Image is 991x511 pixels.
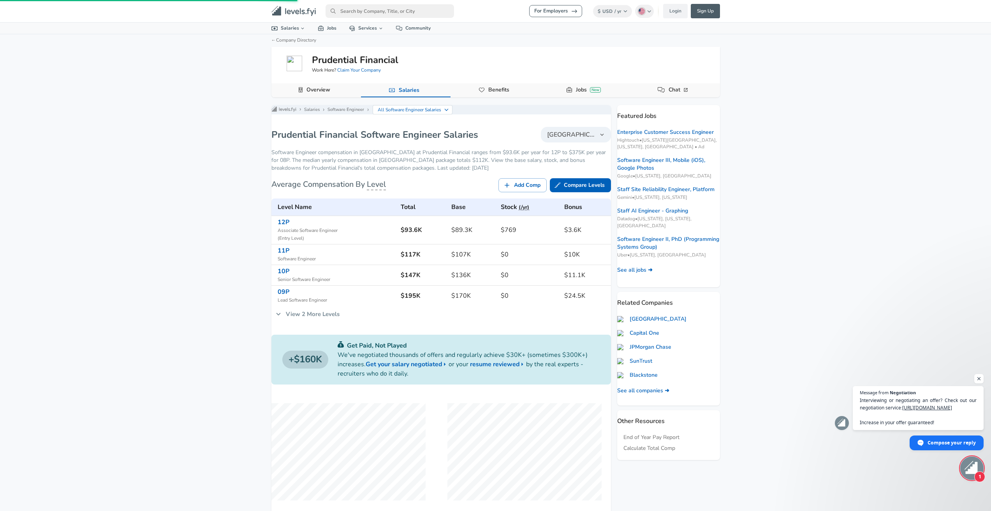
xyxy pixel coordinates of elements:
[928,436,976,450] span: Compose your reply
[271,149,611,172] p: Software Engineer compensation in [GEOGRAPHIC_DATA] at Prudential Financial ranges from $93.6K pe...
[617,173,720,179] span: Google • [US_STATE], [GEOGRAPHIC_DATA]
[617,358,627,364] img: suntrust.com
[890,390,916,395] span: Negotiation
[287,56,302,71] img: prudential.com
[617,329,659,337] a: Capital One
[860,390,889,395] span: Message from
[617,372,627,378] img: blackstone.com
[271,306,344,322] a: View 2 More Levels
[501,290,558,301] h6: $0
[617,137,720,150] span: Hightouch • [US_STATE][GEOGRAPHIC_DATA], [US_STATE], [GEOGRAPHIC_DATA] • Ad
[617,252,720,258] span: Uber • [US_STATE], [GEOGRAPHIC_DATA]
[598,8,600,14] span: $
[617,128,714,136] a: Enterprise Customer Success Engineer
[617,357,652,365] a: SunTrust
[278,255,395,263] span: Software Engineer
[691,4,720,18] a: Sign Up
[635,5,654,18] button: English (US)
[564,270,608,281] h6: $11.1K
[401,202,445,212] h6: Total
[617,156,720,172] a: Software Engineer III, Mobile (iOS), Google Photos
[974,471,985,482] span: 1
[271,178,386,191] h6: Average Compensation By
[617,186,715,193] a: Staff Site Reliability Engineer, Platform
[860,397,977,426] span: Interviewing or negotiating an offer? Check out our negotiation service: Increase in your offer g...
[367,179,386,190] span: Level
[623,444,675,452] a: Calculate Total Comp
[617,105,720,121] p: Featured Jobs
[623,434,679,441] a: End of Year Pay Report
[401,270,445,281] h6: $147K
[304,107,320,113] a: Salaries
[529,5,582,17] a: For Employers
[501,202,558,212] h6: Stock
[617,371,658,379] a: Blackstone
[338,341,344,348] img: svg+xml;base64,PHN2ZyB4bWxucz0iaHR0cDovL3d3dy53My5vcmcvMjAwMC9zdmciIGZpbGw9IiMwYzU0NjAiIHZpZXdCb3...
[617,216,720,229] span: Datadog • [US_STATE], [US_STATE], [GEOGRAPHIC_DATA]
[278,288,289,296] a: 09P
[590,87,601,93] div: New
[519,203,529,212] button: (/yr)
[378,106,442,113] p: All Software Engineer Salaries
[564,202,608,212] h6: Bonus
[390,23,437,34] a: Community
[550,178,611,193] a: Compare Levels
[312,23,343,34] a: Jobs
[278,235,395,242] span: ( Entry Level )
[337,67,381,73] a: Claim Your Company
[564,290,608,301] h6: $24.5K
[564,225,608,235] h6: $3.6K
[282,351,328,369] a: $160K
[278,227,395,235] span: Associate Software Engineer
[639,8,645,14] img: English (US)
[343,23,390,34] a: Services
[617,315,686,323] a: [GEOGRAPHIC_DATA]
[451,290,495,301] h6: $170K
[271,83,720,97] div: Company Data Navigation
[451,249,495,260] h6: $107K
[396,84,422,97] a: Salaries
[960,457,984,480] div: Open chat
[451,202,495,212] h6: Base
[265,23,312,34] a: Salaries
[312,67,381,74] span: Work Here?
[470,360,526,369] a: resume reviewed
[451,225,495,235] h6: $89.3K
[271,198,611,306] table: Prudential Financial's Software Engineer levels
[278,246,289,255] a: 11P
[278,267,289,276] a: 10P
[278,202,395,212] h6: Level Name
[617,194,720,201] span: Gemini • [US_STATE], [US_STATE]
[501,225,558,235] h6: $769
[617,316,627,322] img: statestreet.com
[303,83,333,97] a: Overview
[366,360,449,369] a: Get your salary negotiated
[617,235,720,251] a: Software Engineer II, PhD (Programming Systems Group)
[451,270,495,281] h6: $136K
[501,270,558,281] h6: $0
[593,5,632,18] button: $USD/ yr
[663,4,688,18] a: Login
[541,127,611,142] button: [GEOGRAPHIC_DATA]
[498,178,547,193] a: Add Comp
[617,387,669,395] a: See all companies ➜
[617,344,627,350] img: jpmorganchase.com
[617,266,653,274] a: See all jobs ➜
[501,249,558,260] h6: $0
[602,8,613,14] span: USD
[617,330,627,336] img: capitalone.com
[617,292,720,307] p: Related Companies
[338,350,600,378] p: We've negotiated thousands of offers and regularly achieve $30K+ (sometimes $300K+) increases. or...
[547,130,595,139] span: [GEOGRAPHIC_DATA]
[278,297,395,304] span: Lead Software Engineer
[278,218,289,227] a: 12P
[312,53,398,67] h5: Prudential Financial
[617,410,720,426] p: Other Resources
[262,3,729,19] nav: primary
[614,8,621,14] span: / yr
[326,4,454,18] input: Search by Company, Title, or City
[327,107,364,113] a: Software Engineer
[485,83,512,97] a: Benefits
[278,276,395,284] span: Senior Software Engineer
